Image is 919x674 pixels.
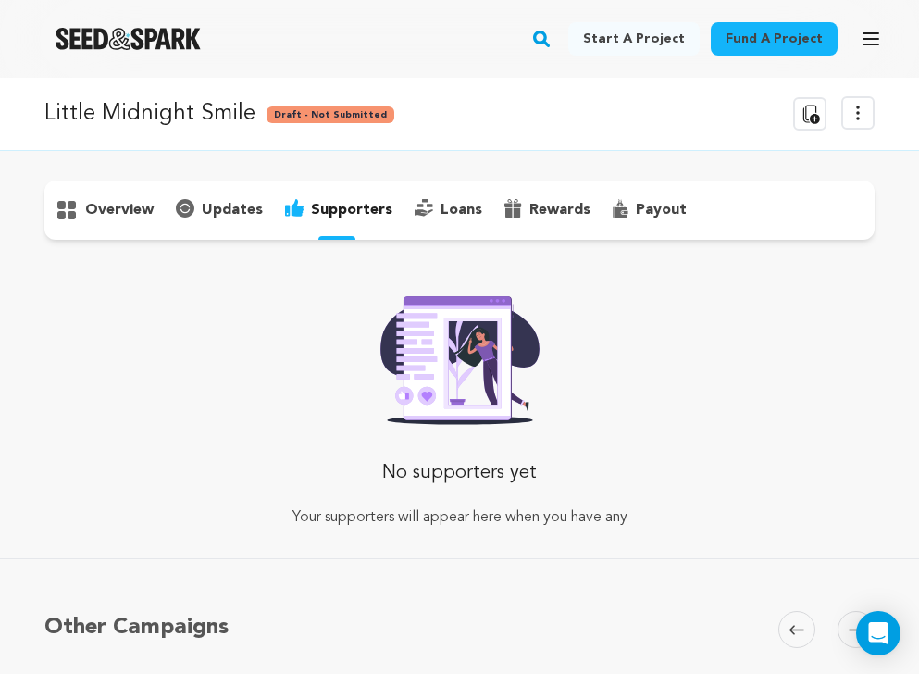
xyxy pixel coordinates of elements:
div: Open Intercom Messenger [856,611,900,655]
button: rewards [493,195,602,225]
p: rewards [529,199,590,221]
p: supporters [311,199,392,221]
p: updates [202,199,263,221]
button: supporters [274,195,404,225]
a: Start a project [568,22,700,56]
h5: Other Campaigns [44,611,229,644]
a: Fund a project [711,22,838,56]
p: No supporters yet [252,455,667,492]
p: payout [636,199,687,221]
button: payout [602,195,698,225]
p: Your supporters will appear here when you have any [252,506,667,529]
button: loans [404,195,493,225]
p: loans [441,199,482,221]
p: overview [85,199,154,221]
p: Little Midnight Smile [44,97,255,131]
a: Seed&Spark Homepage [56,28,201,50]
img: Seed&Spark Rafiki Image [366,284,554,425]
span: Draft - Not Submitted [267,106,394,123]
button: updates [165,195,274,225]
img: Seed&Spark Logo Dark Mode [56,28,201,50]
button: overview [44,195,165,225]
